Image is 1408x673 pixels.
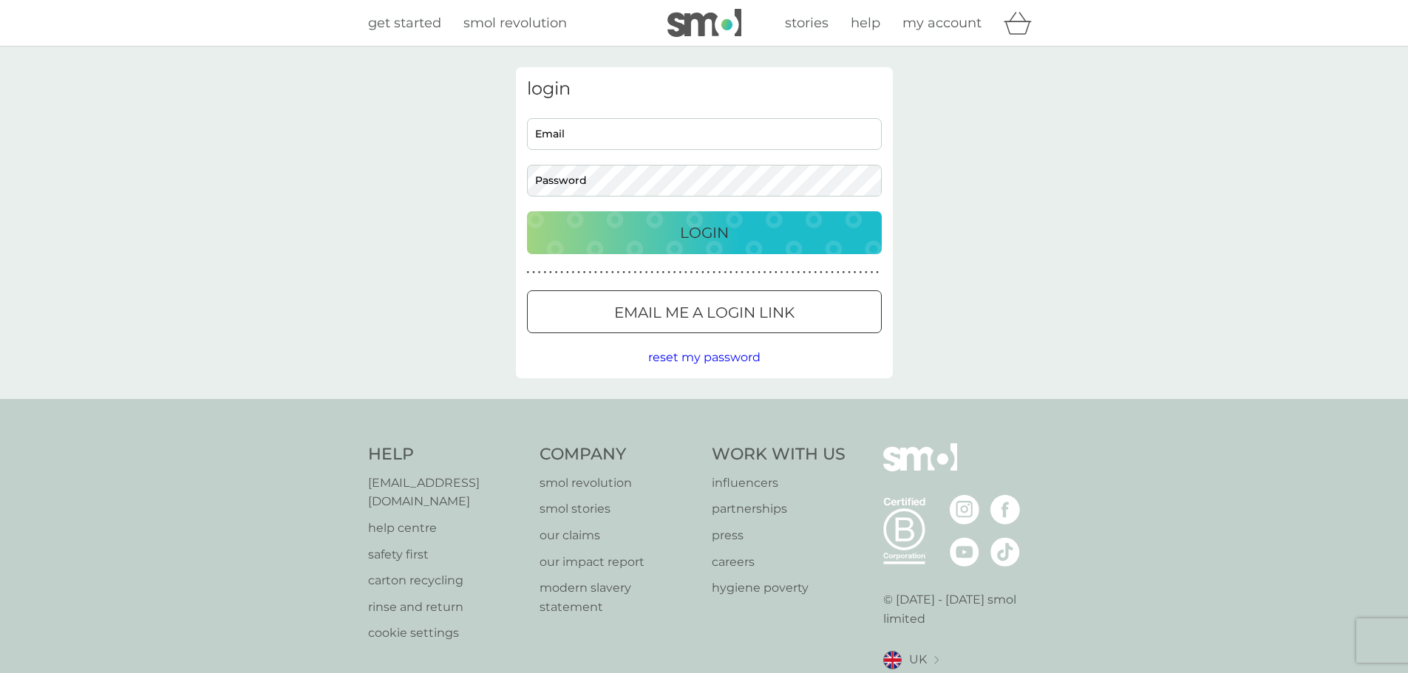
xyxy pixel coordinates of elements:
[673,269,676,276] p: ●
[463,15,567,31] span: smol revolution
[577,269,580,276] p: ●
[527,269,530,276] p: ●
[645,269,648,276] p: ●
[851,15,880,31] span: help
[712,526,846,545] a: press
[775,269,778,276] p: ●
[837,269,840,276] p: ●
[622,269,625,276] p: ●
[368,519,526,538] a: help centre
[540,526,697,545] a: our claims
[851,13,880,34] a: help
[690,269,693,276] p: ●
[628,269,631,276] p: ●
[1004,8,1041,38] div: basket
[527,290,882,333] button: Email me a login link
[540,553,697,572] a: our impact report
[588,269,591,276] p: ●
[902,13,982,34] a: my account
[540,578,697,616] a: modern slavery statement
[617,269,620,276] p: ●
[803,269,806,276] p: ●
[934,656,939,664] img: select a new location
[712,474,846,493] a: influencers
[368,571,526,590] a: carton recycling
[648,348,761,367] button: reset my password
[662,269,665,276] p: ●
[368,474,526,511] p: [EMAIL_ADDRESS][DOMAIN_NAME]
[707,269,710,276] p: ●
[814,269,817,276] p: ●
[718,269,721,276] p: ●
[854,269,857,276] p: ●
[950,495,979,525] img: visit the smol Instagram page
[990,537,1020,567] img: visit the smol Tiktok page
[527,78,882,100] h3: login
[792,269,795,276] p: ●
[831,269,834,276] p: ●
[909,650,927,669] span: UK
[712,578,846,598] a: hygiene poverty
[876,269,879,276] p: ●
[712,443,846,466] h4: Work With Us
[583,269,586,276] p: ●
[769,269,772,276] p: ●
[735,269,738,276] p: ●
[368,624,526,643] a: cookie settings
[527,211,882,254] button: Login
[594,269,597,276] p: ●
[785,13,829,34] a: stories
[667,269,670,276] p: ●
[368,545,526,564] a: safety first
[729,269,732,276] p: ●
[741,269,744,276] p: ●
[368,13,441,34] a: get started
[724,269,727,276] p: ●
[843,269,846,276] p: ●
[902,15,982,31] span: my account
[656,269,659,276] p: ●
[368,443,526,466] h4: Help
[648,350,761,364] span: reset my password
[780,269,783,276] p: ●
[990,495,1020,525] img: visit the smol Facebook page
[809,269,812,276] p: ●
[883,443,957,493] img: smol
[605,269,608,276] p: ●
[865,269,868,276] p: ●
[785,15,829,31] span: stories
[752,269,755,276] p: ●
[633,269,636,276] p: ●
[549,269,552,276] p: ●
[540,499,697,519] p: smol stories
[950,537,979,567] img: visit the smol Youtube page
[820,269,823,276] p: ●
[797,269,800,276] p: ●
[538,269,541,276] p: ●
[611,269,614,276] p: ●
[540,443,697,466] h4: Company
[540,474,697,493] a: smol revolution
[712,553,846,572] a: careers
[701,269,704,276] p: ●
[848,269,851,276] p: ●
[746,269,749,276] p: ●
[566,269,569,276] p: ●
[883,590,1041,628] p: © [DATE] - [DATE] smol limited
[859,269,862,276] p: ●
[712,499,846,519] a: partnerships
[532,269,535,276] p: ●
[614,301,795,324] p: Email me a login link
[560,269,563,276] p: ●
[826,269,829,276] p: ●
[650,269,653,276] p: ●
